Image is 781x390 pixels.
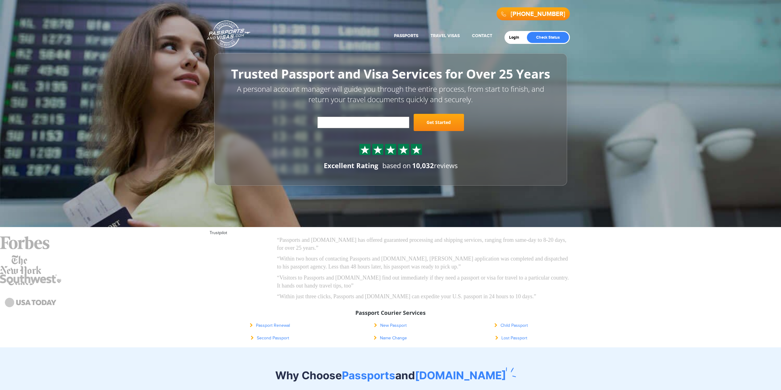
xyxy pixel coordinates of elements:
p: A personal account manager will guide you through the entire process, from start to finish, and r... [228,84,553,105]
a: Login [509,35,524,40]
p: “Visitors to Passports and [DOMAIN_NAME] find out immediately if they need a passport or visa for... [277,274,572,290]
p: “Passports and [DOMAIN_NAME] has offered guaranteed processing and shipping services, ranging fro... [277,236,572,252]
span: reviews [412,161,458,170]
strong: 10,032 [412,161,434,170]
a: Passports [394,33,418,38]
a: Second Passport [251,336,289,341]
p: “Within just three clicks, Passports and [DOMAIN_NAME] can expedite your U.S. passport in 24 hour... [277,293,572,301]
span: based on [382,161,411,170]
span: [DOMAIN_NAME] [415,369,506,382]
a: Name Change [374,336,407,341]
div: Excellent Rating [324,161,378,171]
img: Sprite St [360,145,369,154]
a: Child Passport [494,323,528,328]
h2: Why Choose and [211,369,570,382]
a: [PHONE_NUMBER] [511,10,565,18]
a: Passports & [DOMAIN_NAME] [207,20,250,48]
a: Trustpilot [210,230,227,235]
span: Passports [342,369,395,382]
a: Travel Visas [431,33,460,38]
img: Sprite St [373,145,382,154]
h3: Passport Courier Services [214,310,567,316]
a: Contact [472,33,492,38]
a: Passport Renewal [250,323,290,328]
a: New Passport [374,323,407,328]
h1: Trusted Passport and Visa Services for Over 25 Years [228,67,553,81]
a: Check Status [527,32,569,43]
img: Sprite St [412,145,421,154]
p: “Within two hours of contacting Passports and [DOMAIN_NAME], [PERSON_NAME] application was comple... [277,255,572,271]
img: Sprite St [399,145,408,154]
a: Lost Passport [495,336,527,341]
img: Sprite St [386,145,395,154]
a: Get Started [414,114,464,131]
